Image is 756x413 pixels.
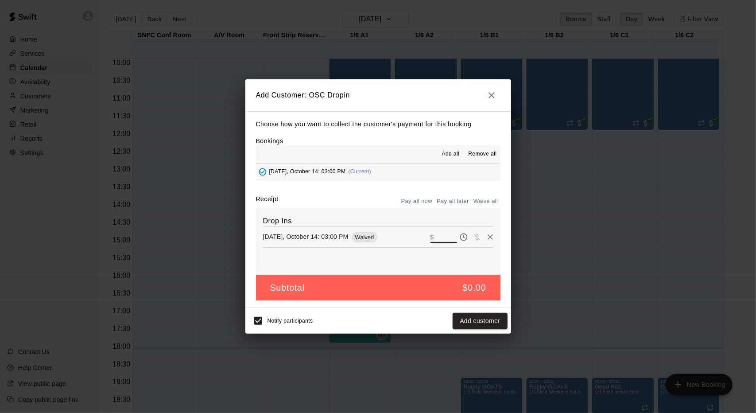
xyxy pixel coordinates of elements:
p: [DATE], October 14: 03:00 PM [263,232,349,241]
button: Remove all [465,147,500,161]
p: $ [430,233,434,242]
span: Waived [352,234,378,241]
span: Pay later [457,233,470,240]
button: Add all [436,147,465,161]
button: Add customer [453,313,507,329]
label: Receipt [256,195,279,208]
h6: Drop Ins [263,215,493,227]
button: Pay all later [434,195,471,208]
button: Added - Collect Payment [256,165,269,179]
button: Waive all [471,195,500,208]
label: Bookings [256,137,283,144]
span: (Current) [349,168,372,175]
span: Notify participants [268,318,313,324]
button: Added - Collect Payment[DATE], October 14: 03:00 PM(Current) [256,164,500,180]
span: [DATE], October 14: 03:00 PM [269,168,346,175]
p: Choose how you want to collect the customer's payment for this booking [256,119,500,130]
button: Pay all now [399,195,435,208]
h5: Subtotal [270,282,305,294]
button: Remove [484,230,497,244]
span: Waive payment [470,233,484,240]
h2: Add Customer: OSC Dropin [245,79,511,111]
span: Remove all [468,150,496,159]
h5: $0.00 [462,282,486,294]
span: Add all [442,150,460,159]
